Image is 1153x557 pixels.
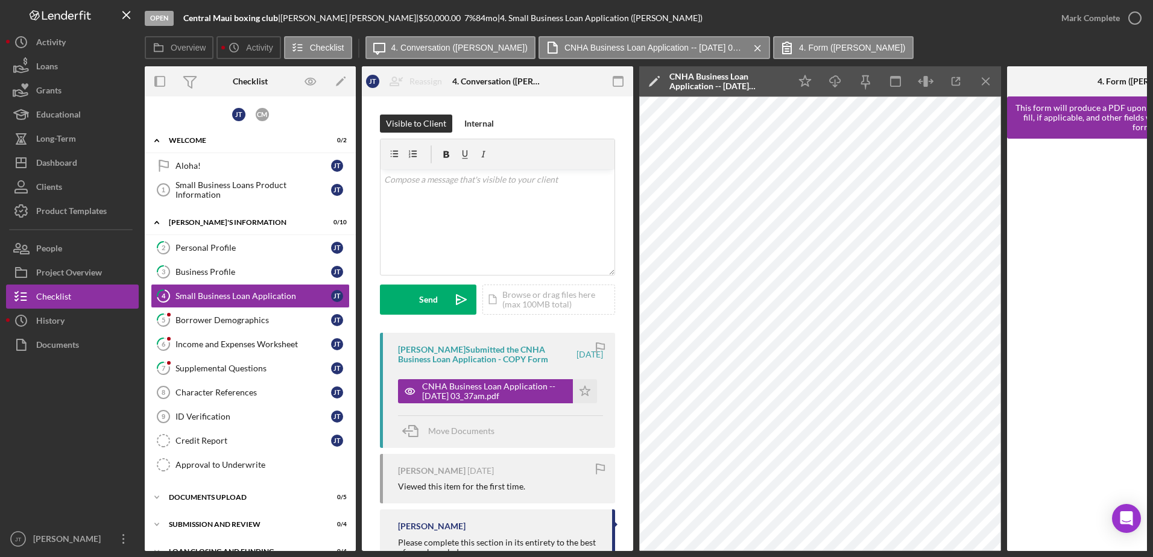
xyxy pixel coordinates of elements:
div: Small Business Loans Product Information [175,180,331,200]
div: J T [331,290,343,302]
div: [PERSON_NAME] Submitted the CNHA Business Loan Application - COPY Form [398,345,575,364]
div: [PERSON_NAME] [398,521,466,531]
a: 9ID VerificationJT [151,404,350,429]
div: J T [232,108,245,121]
div: LOAN CLOSING AND FUNDING [169,548,317,555]
div: 0 / 10 [325,219,347,226]
div: DOCUMENTS UPLOAD [169,494,317,501]
a: Credit ReportJT [151,429,350,453]
label: Overview [171,43,206,52]
div: [PERSON_NAME] [398,466,466,476]
tspan: 3 [162,268,165,275]
div: 0 / 4 [325,548,347,555]
tspan: 2 [162,244,165,251]
a: 7Supplemental QuestionsJT [151,356,350,380]
div: ID Verification [175,412,331,421]
div: 0 / 2 [325,137,347,144]
div: Income and Expenses Worksheet [175,339,331,349]
div: Small Business Loan Application [175,291,331,301]
button: Visible to Client [380,115,452,133]
button: Send [380,285,476,315]
div: [PERSON_NAME] [30,527,109,554]
div: CNHA Business Loan Application -- [DATE] 03_37am.pdf [422,382,567,401]
text: JT [15,536,22,543]
div: J T [331,160,343,172]
a: Aloha!JT [151,154,350,178]
div: J T [331,411,343,423]
div: Character References [175,388,331,397]
div: Reassign [409,69,442,93]
button: JT[PERSON_NAME] [6,527,139,551]
div: Mark Complete [1061,6,1120,30]
div: C M [256,108,269,121]
a: 2Personal ProfileJT [151,236,350,260]
button: Overview [145,36,213,59]
div: J T [331,266,343,278]
button: JTReassign [360,69,454,93]
label: CNHA Business Loan Application -- [DATE] 03_37am.pdf [564,43,745,52]
span: Move Documents [428,426,494,436]
div: Open [145,11,174,26]
div: 4. Conversation ([PERSON_NAME]) [452,77,543,86]
time: 2025-08-05 07:37 [576,350,603,359]
div: J T [331,242,343,254]
button: Checklist [284,36,352,59]
tspan: 7 [162,364,166,372]
div: J T [331,314,343,326]
div: 0 / 4 [325,521,347,528]
div: Business Profile [175,267,331,277]
div: CNHA Business Loan Application -- [DATE] 03_37am.pdf [669,72,784,91]
b: Central Maui boxing club [183,13,278,23]
label: 4. Conversation ([PERSON_NAME]) [391,43,528,52]
a: Approval to Underwrite [151,453,350,477]
button: 4. Conversation ([PERSON_NAME]) [365,36,535,59]
button: Internal [458,115,500,133]
a: 8Character ReferencesJT [151,380,350,404]
button: Mark Complete [1049,6,1147,30]
div: Visible to Client [386,115,446,133]
a: 3Business ProfileJT [151,260,350,284]
tspan: 5 [162,316,165,324]
tspan: 4 [162,292,166,300]
tspan: 1 [162,186,165,194]
div: Personal Profile [175,243,331,253]
div: J T [331,386,343,398]
label: 4. Form ([PERSON_NAME]) [799,43,906,52]
div: Approval to Underwrite [175,460,349,470]
div: Aloha! [175,161,331,171]
button: CNHA Business Loan Application -- [DATE] 03_37am.pdf [539,36,770,59]
div: J T [366,75,379,88]
div: J T [331,435,343,447]
div: Viewed this item for the first time. [398,482,525,491]
div: Internal [464,115,494,133]
div: SUBMISSION AND REVIEW [169,521,317,528]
